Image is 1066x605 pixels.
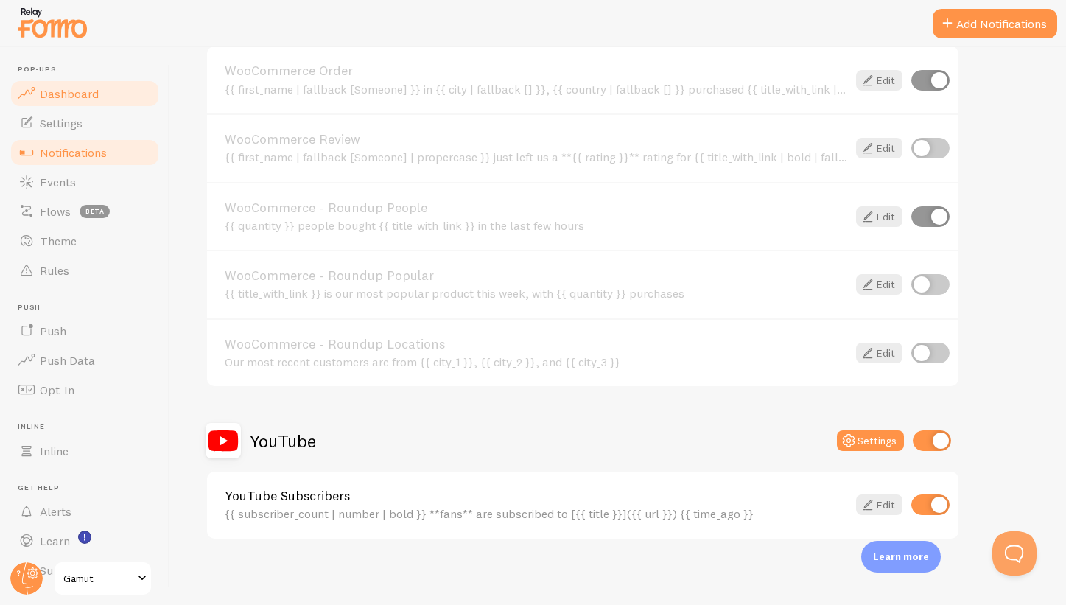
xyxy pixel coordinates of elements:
[63,570,133,587] span: Gamut
[225,355,847,368] div: Our most recent customers are from {{ city_1 }}, {{ city_2 }}, and {{ city_3 }}
[206,423,241,458] img: YouTube
[225,150,847,164] div: {{ first_name | fallback [Someone] | propercase }} just left us a **{{ rating }}** rating for {{ ...
[40,116,83,130] span: Settings
[9,138,161,167] a: Notifications
[40,145,107,160] span: Notifications
[40,382,74,397] span: Opt-In
[18,422,161,432] span: Inline
[40,204,71,219] span: Flows
[9,167,161,197] a: Events
[40,444,69,458] span: Inline
[856,274,902,295] a: Edit
[40,534,70,548] span: Learn
[861,541,941,573] div: Learn more
[18,303,161,312] span: Push
[40,175,76,189] span: Events
[856,494,902,515] a: Edit
[856,138,902,158] a: Edit
[992,531,1037,576] iframe: Help Scout Beacon - Open
[225,287,847,300] div: {{ title_with_link }} is our most popular product this week, with {{ quantity }} purchases
[18,65,161,74] span: Pop-ups
[873,550,929,564] p: Learn more
[9,256,161,285] a: Rules
[9,556,161,585] a: Support
[40,324,66,338] span: Push
[9,79,161,108] a: Dashboard
[856,343,902,363] a: Edit
[9,526,161,556] a: Learn
[9,436,161,466] a: Inline
[9,316,161,346] a: Push
[40,504,71,519] span: Alerts
[80,205,110,218] span: beta
[856,70,902,91] a: Edit
[40,234,77,248] span: Theme
[225,269,847,282] a: WooCommerce - Roundup Popular
[9,108,161,138] a: Settings
[225,83,847,96] div: {{ first_name | fallback [Someone] }} in {{ city | fallback [] }}, {{ country | fallback [] }} pu...
[9,497,161,526] a: Alerts
[225,338,847,351] a: WooCommerce - Roundup Locations
[250,430,316,452] h2: YouTube
[225,64,847,77] a: WooCommerce Order
[15,4,89,41] img: fomo-relay-logo-orange.svg
[225,507,847,520] div: {{ subscriber_count | number | bold }} **fans** are subscribed to [{{ title }}]({{ url }}) {{ tim...
[78,531,91,544] svg: <p>Watch New Feature Tutorials!</p>
[837,430,904,451] button: Settings
[40,263,69,278] span: Rules
[40,353,95,368] span: Push Data
[225,489,847,503] a: YouTube Subscribers
[18,483,161,493] span: Get Help
[40,86,99,101] span: Dashboard
[53,561,152,596] a: Gamut
[225,201,847,214] a: WooCommerce - Roundup People
[856,206,902,227] a: Edit
[9,197,161,226] a: Flows beta
[225,219,847,232] div: {{ quantity }} people bought {{ title_with_link }} in the last few hours
[9,346,161,375] a: Push Data
[225,133,847,146] a: WooCommerce Review
[9,226,161,256] a: Theme
[9,375,161,405] a: Opt-In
